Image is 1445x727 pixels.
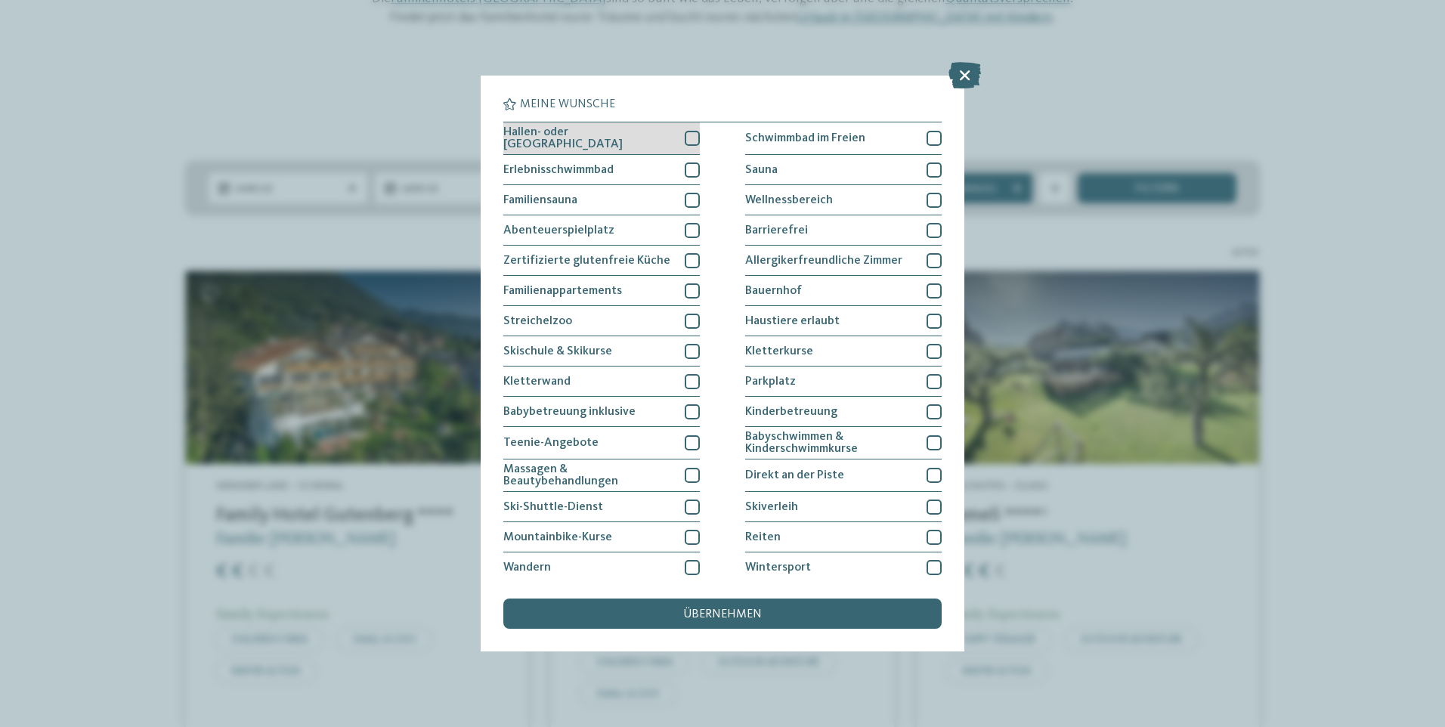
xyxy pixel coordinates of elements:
[745,469,844,481] span: Direkt an der Piste
[503,126,673,150] span: Hallen- oder [GEOGRAPHIC_DATA]
[503,194,577,206] span: Familiensauna
[745,501,798,513] span: Skiverleih
[503,255,670,267] span: Zertifizierte glutenfreie Küche
[745,285,802,297] span: Bauernhof
[520,98,615,110] span: Meine Wünsche
[503,463,673,487] span: Massagen & Beautybehandlungen
[745,431,915,455] span: Babyschwimmen & Kinderschwimmkurse
[503,345,612,357] span: Skischule & Skikurse
[503,315,572,327] span: Streichelzoo
[683,608,762,620] span: übernehmen
[745,224,808,237] span: Barrierefrei
[503,531,612,543] span: Mountainbike-Kurse
[503,224,614,237] span: Abenteuerspielplatz
[745,194,833,206] span: Wellnessbereich
[503,376,571,388] span: Kletterwand
[745,255,902,267] span: Allergikerfreundliche Zimmer
[503,164,614,176] span: Erlebnisschwimmbad
[503,561,551,574] span: Wandern
[745,164,778,176] span: Sauna
[745,132,865,144] span: Schwimmbad im Freien
[503,285,622,297] span: Familienappartements
[745,531,781,543] span: Reiten
[745,561,811,574] span: Wintersport
[745,315,840,327] span: Haustiere erlaubt
[503,501,603,513] span: Ski-Shuttle-Dienst
[745,345,813,357] span: Kletterkurse
[745,376,796,388] span: Parkplatz
[745,406,837,418] span: Kinderbetreuung
[503,437,599,449] span: Teenie-Angebote
[503,406,636,418] span: Babybetreuung inklusive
